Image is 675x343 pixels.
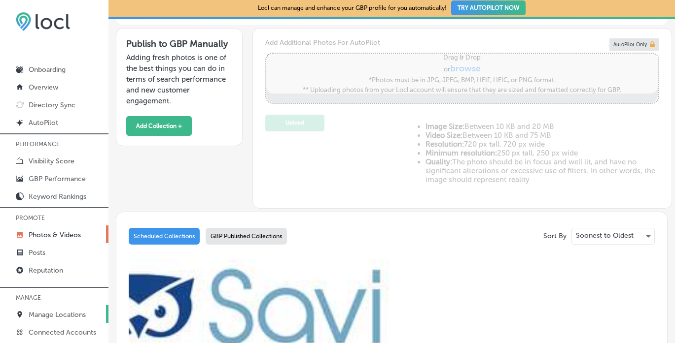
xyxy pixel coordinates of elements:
[109,58,166,64] div: Keywords by Traffic
[129,228,200,245] div: Scheduled Collections
[98,57,106,65] img: tab_keywords_by_traffic_grey.svg
[29,157,74,165] p: Visibility Score
[29,249,45,257] p: Posts
[16,26,24,33] img: website_grey.svg
[27,57,35,65] img: tab_domain_overview_orange.svg
[572,228,654,244] div: Soonest to Oldest
[37,58,88,64] div: Domain Overview
[26,26,108,33] div: Domain: [DOMAIN_NAME]
[126,116,192,136] button: Add Collection +
[29,192,86,201] p: Keyword Rankings
[29,266,63,275] p: Reputation
[16,16,24,24] img: logo_orange.svg
[29,328,96,337] p: Connected Accounts
[28,16,48,24] div: v 4.0.25
[29,175,86,183] p: GBP Performance
[206,228,287,245] div: GBP Published Collections
[29,101,75,109] p: Directory Sync
[126,52,232,106] p: Adding fresh photos is one of the best things you can do in terms of search performance and new c...
[16,12,70,31] img: 6efc1275baa40be7c98c3b36c6bfde44.png
[29,231,81,239] p: Photos & Videos
[451,0,526,15] button: TRY AUTOPILOT NOW
[543,232,567,240] p: Sort By
[29,311,86,319] p: Manage Locations
[576,232,634,239] p: Soonest to Oldest
[29,83,58,92] p: Overview
[29,119,58,127] p: AutoPilot
[126,38,232,49] h3: Publish to GBP Manually
[29,65,66,74] p: Onboarding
